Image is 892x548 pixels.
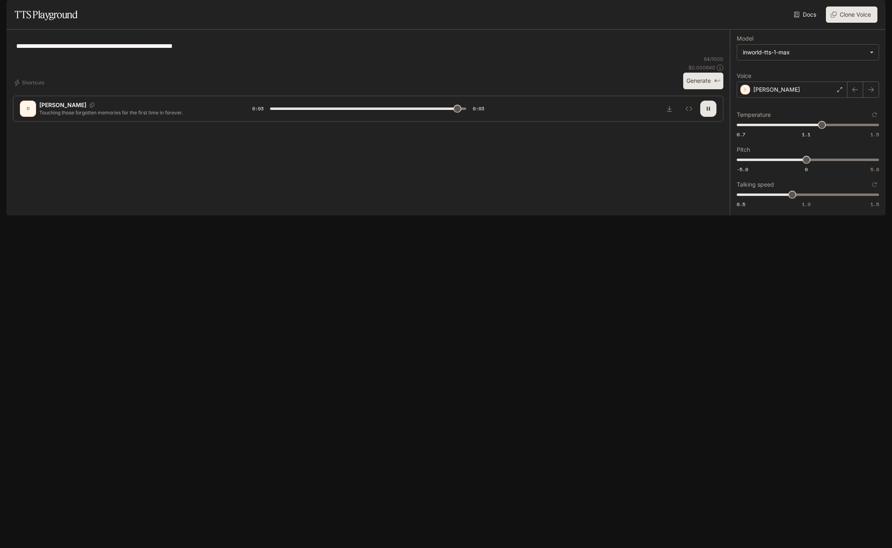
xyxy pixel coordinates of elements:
div: inworld-tts-1-max [737,45,879,60]
p: Temperature [737,112,771,118]
span: 0:03 [473,105,484,113]
span: 1.5 [871,131,879,138]
p: Model [737,36,753,41]
p: Pitch [737,147,750,153]
p: [PERSON_NAME] [753,86,800,94]
button: Inspect [681,101,697,117]
p: Voice [737,73,751,79]
button: Copy Voice ID [86,103,98,107]
p: Touching those forgotten memories for the first time in forever. [39,109,233,116]
div: inworld-tts-1-max [743,48,866,56]
span: 0.5 [737,201,745,208]
span: 0 [805,166,808,173]
button: open drawer [6,4,21,19]
p: [PERSON_NAME] [39,101,86,109]
button: Download audio [661,101,678,117]
span: 0.7 [737,131,745,138]
button: Shortcuts [13,76,47,89]
span: 1.0 [802,201,811,208]
a: Docs [792,6,819,23]
button: Reset to default [870,180,879,189]
span: 1.1 [802,131,811,138]
span: 0:03 [252,105,264,113]
div: D [21,102,34,115]
span: 1.5 [871,201,879,208]
span: -5.0 [737,166,748,173]
button: Generate⌘⏎ [683,73,723,89]
p: 64 / 1000 [704,56,723,62]
button: Reset to default [870,110,879,119]
span: 5.0 [871,166,879,173]
p: ⌘⏎ [714,79,720,84]
p: Talking speed [737,182,774,187]
p: $ 0.000640 [688,64,715,71]
h1: TTS Playground [15,6,77,23]
button: Clone Voice [826,6,877,23]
